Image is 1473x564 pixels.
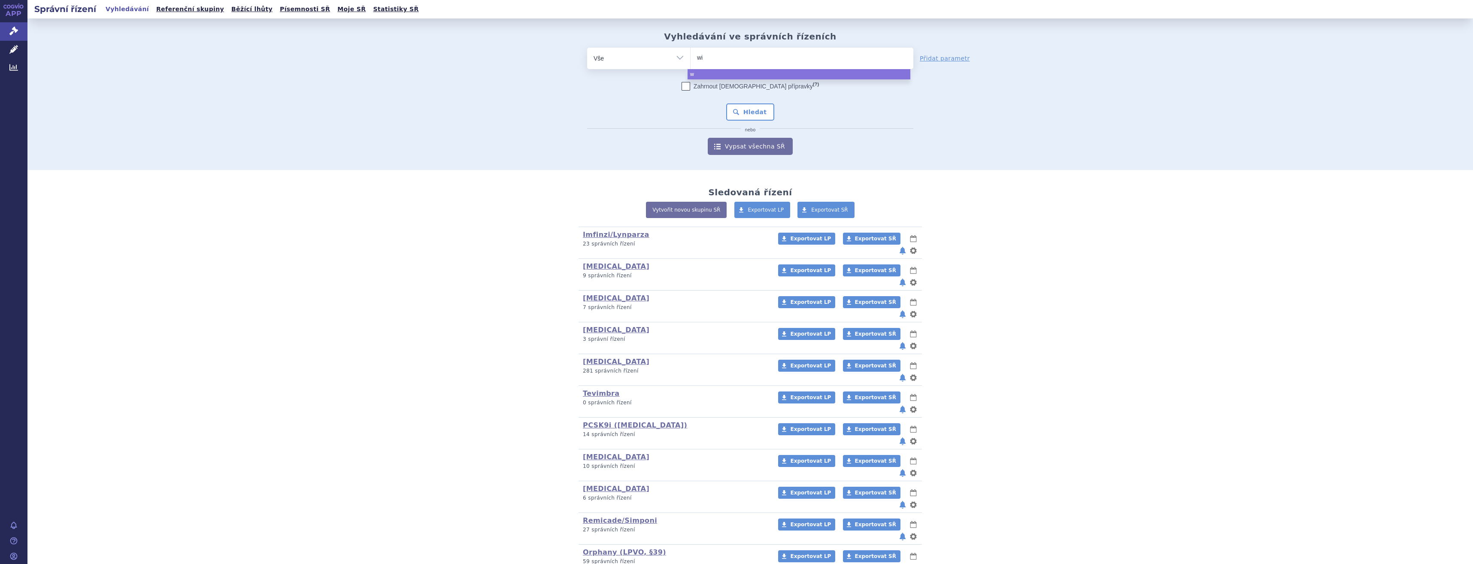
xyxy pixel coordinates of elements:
p: 7 správních řízení [583,304,767,311]
button: nastavení [909,531,918,542]
a: Exportovat SŘ [843,360,900,372]
p: 10 správních řízení [583,463,767,470]
a: Exportovat LP [778,519,835,531]
a: Exportovat LP [778,264,835,276]
a: Exportovat LP [778,296,835,308]
button: nastavení [909,373,918,383]
a: Vyhledávání [103,3,152,15]
span: Exportovat LP [790,522,831,528]
a: Běžící lhůty [229,3,275,15]
a: Exportovat LP [778,233,835,245]
button: lhůty [909,424,918,434]
a: Exportovat LP [778,487,835,499]
p: 281 správních řízení [583,367,767,375]
button: nastavení [909,341,918,351]
button: notifikace [898,246,907,256]
a: Exportovat SŘ [843,264,900,276]
button: notifikace [898,341,907,351]
span: Exportovat LP [790,267,831,273]
a: Exportovat SŘ [843,423,900,435]
a: Referenční skupiny [154,3,227,15]
span: Exportovat LP [748,207,784,213]
a: Exportovat LP [778,391,835,403]
a: Písemnosti SŘ [277,3,333,15]
button: lhůty [909,551,918,561]
button: notifikace [898,531,907,542]
i: nebo [741,127,760,133]
button: notifikace [898,277,907,288]
button: nastavení [909,436,918,446]
a: Imfinzi/Lynparza [583,230,649,239]
a: Moje SŘ [335,3,368,15]
a: Vytvořit novou skupinu SŘ [646,202,727,218]
button: notifikace [898,404,907,415]
span: Exportovat SŘ [855,299,896,305]
a: Exportovat LP [734,202,791,218]
a: [MEDICAL_DATA] [583,358,649,366]
button: notifikace [898,468,907,478]
span: Exportovat LP [790,394,831,400]
button: nastavení [909,246,918,256]
button: lhůty [909,392,918,403]
button: lhůty [909,297,918,307]
p: 9 správních řízení [583,272,767,279]
a: Exportovat LP [778,360,835,372]
a: [MEDICAL_DATA] [583,294,649,302]
h2: Sledovaná řízení [708,187,792,197]
button: notifikace [898,373,907,383]
span: Exportovat SŘ [855,426,896,432]
a: Exportovat SŘ [843,391,900,403]
a: Remicade/Simponi [583,516,657,525]
button: lhůty [909,488,918,498]
a: Exportovat SŘ [843,550,900,562]
h2: Vyhledávání ve správních řízeních [664,31,837,42]
button: nastavení [909,468,918,478]
p: 6 správních řízení [583,494,767,502]
a: [MEDICAL_DATA] [583,326,649,334]
p: 3 správní řízení [583,336,767,343]
span: Exportovat SŘ [855,458,896,464]
li: w [688,69,910,79]
a: Exportovat LP [778,550,835,562]
button: lhůty [909,456,918,466]
span: Exportovat LP [790,553,831,559]
span: Exportovat SŘ [855,363,896,369]
a: Exportovat SŘ [843,455,900,467]
button: notifikace [898,436,907,446]
button: Hledat [726,103,775,121]
span: Exportovat LP [790,299,831,305]
span: Exportovat SŘ [855,553,896,559]
button: notifikace [898,500,907,510]
label: Zahrnout [DEMOGRAPHIC_DATA] přípravky [682,82,819,91]
a: Vypsat všechna SŘ [708,138,793,155]
button: lhůty [909,233,918,244]
span: Exportovat LP [790,458,831,464]
h2: Správní řízení [27,3,103,15]
p: 0 správních řízení [583,399,767,406]
a: Exportovat SŘ [843,296,900,308]
a: [MEDICAL_DATA] [583,485,649,493]
a: Exportovat LP [778,423,835,435]
p: 23 správních řízení [583,240,767,248]
span: Exportovat SŘ [811,207,848,213]
span: Exportovat SŘ [855,394,896,400]
a: [MEDICAL_DATA] [583,453,649,461]
button: lhůty [909,519,918,530]
a: Exportovat LP [778,328,835,340]
p: 27 správních řízení [583,526,767,534]
span: Exportovat SŘ [855,522,896,528]
span: Exportovat SŘ [855,267,896,273]
button: notifikace [898,309,907,319]
a: Orphany (LPVO, §39) [583,548,666,556]
button: nastavení [909,309,918,319]
span: Exportovat LP [790,236,831,242]
button: lhůty [909,361,918,371]
a: [MEDICAL_DATA] [583,262,649,270]
a: Exportovat SŘ [797,202,855,218]
a: PCSK9i ([MEDICAL_DATA]) [583,421,687,429]
button: nastavení [909,500,918,510]
button: nastavení [909,404,918,415]
a: Exportovat SŘ [843,519,900,531]
span: Exportovat LP [790,426,831,432]
p: 14 správních řízení [583,431,767,438]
